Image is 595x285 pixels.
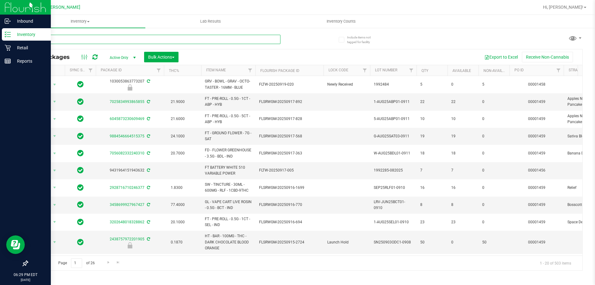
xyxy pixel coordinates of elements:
span: SN250903ODC1-0908 [374,239,413,245]
p: Reports [11,57,48,65]
span: In Sync [77,80,84,89]
span: Hi, [PERSON_NAME]! [543,5,583,10]
span: 1-AUG25SEL01-0910 [374,219,413,225]
span: Launch Hold [327,239,366,245]
span: 24.1000 [168,132,188,141]
a: Filter [406,65,416,76]
span: HT - BAR - 100MG - THC - DARK CHOCOLATE BLOOD ORANGE [205,233,252,251]
span: Lab Results [192,19,229,24]
a: 2438757972201905 [110,237,144,241]
span: FT - PRE-ROLL - 0.5G - 5CT - ABP - HYB [205,113,252,125]
span: 0 [482,185,506,191]
button: Export to Excel [480,52,522,62]
p: Inventory [11,31,48,38]
a: 3458699927967427 [110,203,144,207]
span: 5 [420,82,444,87]
span: select [51,201,59,209]
a: Package ID [101,68,122,72]
span: 1.8300 [168,183,186,192]
span: 20.7000 [168,149,188,158]
a: Available [452,69,471,73]
span: 5 [482,82,506,87]
span: FLSRWGM-20250916-770 [259,202,320,208]
a: Go to the last page [114,258,123,267]
span: FD - FLOWER GREENHOUSE - 3.5G - BDL - IND [205,147,252,159]
inline-svg: Inbound [5,18,11,24]
span: 8 [451,202,475,208]
span: FLSRWGM-20250915-2724 [259,239,320,245]
span: 19 [420,133,444,139]
a: 7025834993865855 [110,100,144,104]
span: In Sync [77,218,84,226]
span: FLTW-20250917-005 [259,167,320,173]
a: 9884546664515375 [110,134,144,138]
a: Filter [154,65,164,76]
a: 00001458 [528,82,545,87]
span: 0 [482,99,506,105]
span: 0.1870 [168,238,186,247]
a: Non-Available [483,69,511,73]
span: 50 [482,239,506,245]
span: 0 [482,116,506,122]
span: All Packages [32,54,76,60]
input: Search Package ID, Item Name, SKU, Lot or Part Number... [27,35,280,44]
a: Filter [553,65,564,76]
span: FT - PRE-ROLL - 0.5G - 1CT - SEL - IND [205,216,252,228]
span: [PERSON_NAME] [46,5,80,10]
span: FLSRWGM-20250917-892 [259,99,320,105]
span: 0 [482,219,506,225]
span: select [51,132,59,140]
a: 00001459 [528,100,545,104]
a: 7056082332240310 [110,151,144,155]
button: Bulk Actions [144,52,178,62]
span: 10 [420,116,444,122]
span: GL - VAPE CART LIVE ROSIN - 0.5G - BCT - IND [205,199,252,211]
span: 77.4000 [168,200,188,209]
span: Sync from Compliance System [146,220,150,224]
a: Go to the next page [104,258,113,267]
a: Filter [245,65,255,76]
span: 0 [482,202,506,208]
a: Filter [360,65,370,76]
span: Sync from Compliance System [146,185,150,190]
span: In Sync [77,149,84,158]
span: In Sync [77,183,84,192]
a: 00001459 [528,151,545,155]
span: 16 [451,185,475,191]
span: 0 [451,239,475,245]
span: Page of 26 [53,258,100,268]
span: In Sync [77,132,84,140]
a: 3202648018328862 [110,220,144,224]
a: Inventory Counts [276,15,406,28]
a: 00001459 [528,185,545,190]
span: 1992285-082025 [374,167,413,173]
span: select [51,218,59,226]
span: Inventory [15,19,145,24]
span: In Sync [77,97,84,106]
div: Launch Hold [95,242,165,248]
span: 1-AUG25ABP01-0911 [374,99,413,105]
span: Sync from Compliance System [146,237,150,241]
span: FLSRWGM-20250917-363 [259,150,320,156]
span: SW - TINCTURE - 30ML - 600MG - RLF - 1CBD-9THC [205,182,252,194]
a: Lot Number [375,68,397,72]
button: Receive Non-Cannabis [522,52,573,62]
span: select [51,183,59,192]
span: select [51,149,59,158]
span: select [51,97,59,106]
span: In Sync [77,166,84,175]
span: 7 [451,167,475,173]
span: Newly Received [327,82,366,87]
a: THC% [169,69,179,73]
span: select [51,238,59,247]
span: Inventory Counts [318,19,364,24]
span: GRV - BOWL - GRAV - OCTO-TASTER - 16MM - BLUE [205,78,252,90]
inline-svg: Reports [5,58,11,64]
span: 5-AUG25ABP01-0911 [374,116,413,122]
span: 7 [420,167,444,173]
a: Lab Results [145,15,276,28]
div: 1030053863773207 [95,78,165,91]
span: 22 [451,99,475,105]
span: Sync from Compliance System [146,151,150,155]
p: 06:29 PM EDT [3,272,48,278]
